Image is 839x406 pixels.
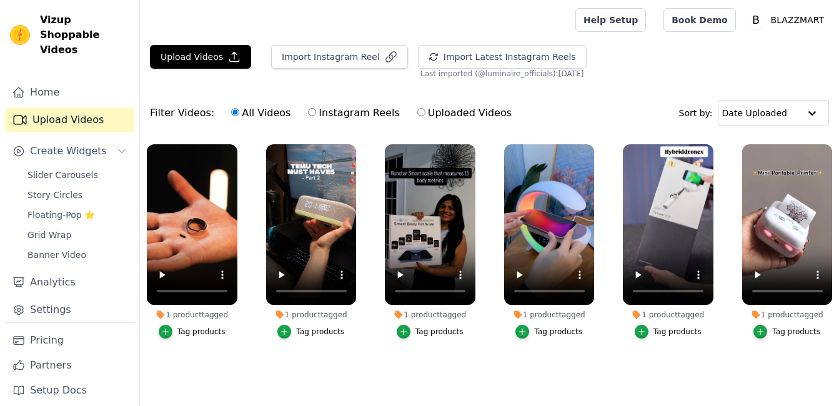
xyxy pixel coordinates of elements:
div: Sort by: [679,100,830,126]
p: BLAZZMART [766,9,829,31]
div: Tag products [415,327,464,337]
div: Tag products [772,327,820,337]
span: Slider Carousels [27,169,98,181]
a: Upload Videos [5,107,134,132]
a: Floating-Pop ⭐ [20,206,134,224]
a: Analytics [5,270,134,295]
span: Banner Video [27,249,86,261]
label: Instagram Reels [307,105,400,121]
a: Slider Carousels [20,166,134,184]
a: Help Setup [575,8,646,32]
a: Home [5,80,134,105]
img: Vizup [10,25,30,45]
span: Last imported (@ luminaire_officials ): [DATE] [420,69,583,79]
span: Vizup Shoppable Videos [40,12,129,57]
a: Setup Docs [5,378,134,403]
div: 1 product tagged [147,310,237,320]
a: Book Demo [663,8,735,32]
a: Pricing [5,328,134,353]
span: Create Widgets [30,144,107,159]
button: Import Latest Instagram Reels [418,45,587,69]
div: Tag products [534,327,582,337]
button: Upload Videos [150,45,251,69]
div: Tag products [177,327,226,337]
a: Settings [5,297,134,322]
button: Tag products [159,325,226,339]
div: Filter Videos: [150,99,519,127]
input: Instagram Reels [308,108,316,116]
label: Uploaded Videos [417,105,512,121]
button: Tag products [277,325,344,339]
label: All Videos [231,105,291,121]
div: Tag products [296,327,344,337]
span: Floating-Pop ⭐ [27,209,95,221]
a: Banner Video [20,246,134,264]
span: Grid Wrap [27,229,71,241]
button: Tag products [753,325,820,339]
text: B [752,14,760,26]
a: Story Circles [20,186,134,204]
button: Tag products [635,325,702,339]
input: Uploaded Videos [417,108,425,116]
div: 1 product tagged [623,310,713,320]
div: 1 product tagged [742,310,833,320]
input: All Videos [231,108,239,116]
button: Import Instagram Reel [271,45,408,69]
button: B BLAZZMART [746,9,829,31]
button: Tag products [397,325,464,339]
button: Create Widgets [5,139,134,164]
div: 1 product tagged [504,310,595,320]
a: Partners [5,353,134,378]
div: Tag products [653,327,702,337]
button: Tag products [515,325,582,339]
div: 1 product tagged [266,310,357,320]
span: Story Circles [27,189,82,201]
a: Grid Wrap [20,226,134,244]
div: 1 product tagged [385,310,475,320]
